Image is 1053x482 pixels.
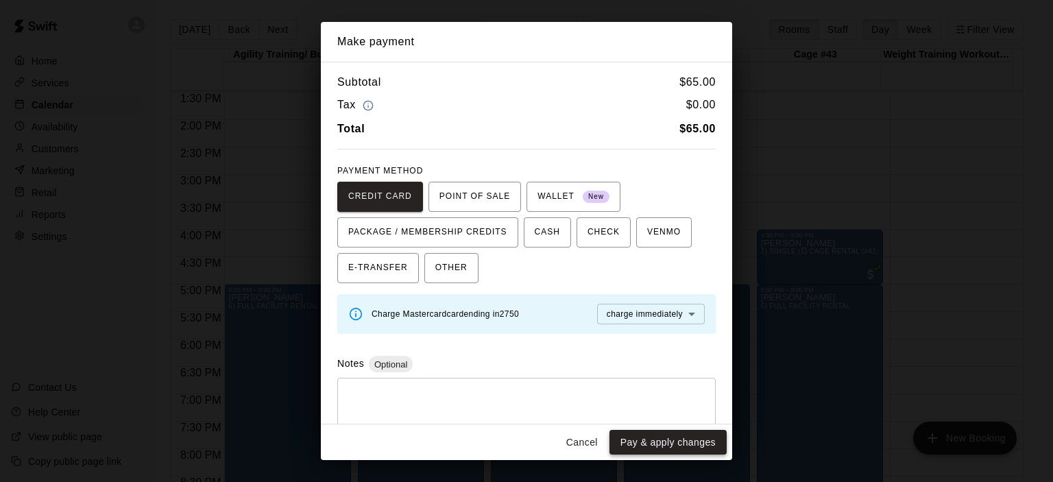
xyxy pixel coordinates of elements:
button: CHECK [577,217,631,248]
h6: Subtotal [337,73,381,91]
button: PACKAGE / MEMBERSHIP CREDITS [337,217,518,248]
button: CREDIT CARD [337,182,423,212]
span: OTHER [435,257,468,279]
span: VENMO [647,221,681,243]
h6: $ 65.00 [679,73,716,91]
button: CASH [524,217,571,248]
button: Pay & apply changes [609,430,727,455]
span: WALLET [537,186,609,208]
button: OTHER [424,253,479,283]
button: VENMO [636,217,692,248]
span: charge immediately [607,309,683,319]
span: New [583,188,609,206]
h6: $ 0.00 [686,96,716,115]
span: CHECK [588,221,620,243]
b: $ 65.00 [679,123,716,134]
b: Total [337,123,365,134]
span: CREDIT CARD [348,186,412,208]
h6: Tax [337,96,377,115]
button: Cancel [560,430,604,455]
h2: Make payment [321,22,732,62]
span: POINT OF SALE [439,186,510,208]
span: E-TRANSFER [348,257,408,279]
button: POINT OF SALE [428,182,521,212]
span: Charge Mastercard card ending in 2750 [372,309,519,319]
button: WALLET New [526,182,620,212]
span: PAYMENT METHOD [337,166,423,176]
span: PACKAGE / MEMBERSHIP CREDITS [348,221,507,243]
span: CASH [535,221,560,243]
button: E-TRANSFER [337,253,419,283]
span: Optional [369,359,413,370]
label: Notes [337,358,364,369]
